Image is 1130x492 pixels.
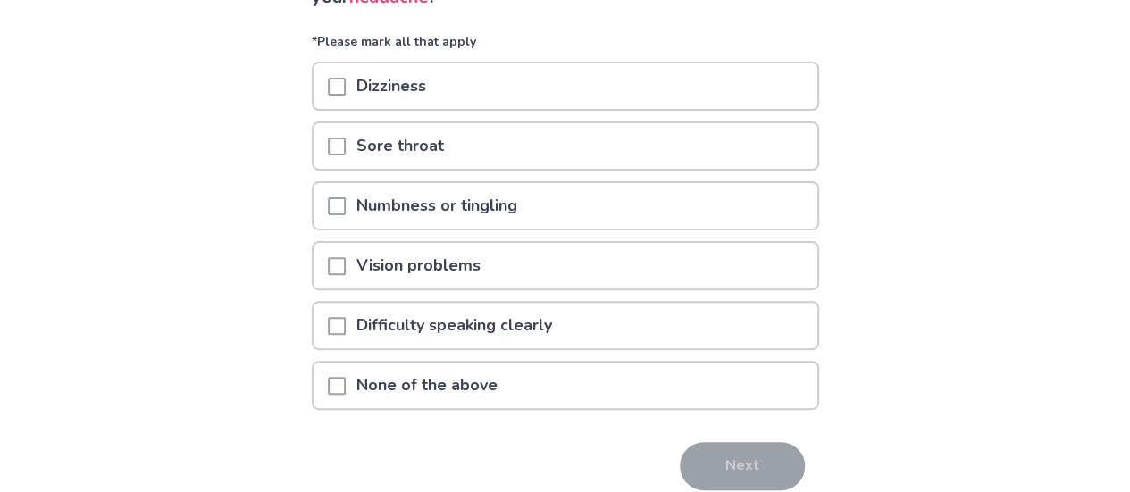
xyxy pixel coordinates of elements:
p: Vision problems [346,243,491,288]
button: Next [680,442,805,490]
p: None of the above [346,363,508,408]
p: Sore throat [346,123,455,169]
p: *Please mark all that apply [312,32,819,62]
p: Difficulty speaking clearly [346,303,563,348]
p: Numbness or tingling [346,183,528,229]
p: Dizziness [346,63,437,109]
